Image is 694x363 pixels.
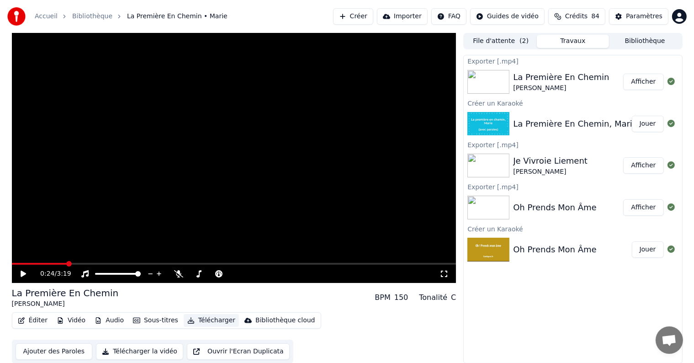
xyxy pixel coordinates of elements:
a: Bibliothèque [72,12,112,21]
div: C [451,292,456,303]
button: FAQ [431,8,466,25]
button: Ajouter des Paroles [16,343,93,360]
div: Ouvrir le chat [656,326,683,354]
a: Accueil [35,12,58,21]
button: Télécharger [184,314,239,327]
button: Ouvrir l'Ecran Duplicata [187,343,290,360]
span: 0:24 [40,269,54,278]
button: Afficher [623,74,663,90]
button: Jouer [632,241,664,258]
button: Télécharger la vidéo [96,343,183,360]
span: 3:19 [57,269,71,278]
div: Exporter [.mp4] [464,139,682,150]
button: Éditer [14,314,51,327]
div: / [40,269,62,278]
div: Paramètres [626,12,662,21]
button: Travaux [537,35,609,48]
button: Importer [377,8,428,25]
span: ( 2 ) [519,37,529,46]
div: [PERSON_NAME] [513,84,609,93]
div: Exporter [.mp4] [464,55,682,66]
span: Crédits [565,12,588,21]
button: Afficher [623,157,663,174]
button: Crédits84 [548,8,605,25]
button: File d'attente [465,35,537,48]
div: Je Vivroie Liement [513,155,588,167]
img: youka [7,7,26,26]
button: Jouer [632,116,664,132]
div: 150 [394,292,408,303]
button: Afficher [623,199,663,216]
div: [PERSON_NAME] [513,167,588,176]
div: Exporter [.mp4] [464,181,682,192]
div: Créer un Karaoké [464,223,682,234]
button: Bibliothèque [609,35,681,48]
div: La Première En Chemin [12,287,119,299]
div: Tonalité [419,292,447,303]
div: La Première En Chemin [513,71,609,84]
button: Vidéo [53,314,89,327]
button: Sous-titres [129,314,182,327]
div: Créer un Karaoké [464,97,682,108]
span: 84 [591,12,599,21]
div: Oh Prends Mon Âme [513,243,596,256]
button: Paramètres [609,8,668,25]
button: Audio [91,314,127,327]
div: Bibliothèque cloud [255,316,315,325]
button: Créer [333,8,373,25]
nav: breadcrumb [35,12,228,21]
span: La Première En Chemin • Marie [127,12,228,21]
button: Guides de vidéo [470,8,545,25]
div: BPM [375,292,390,303]
div: [PERSON_NAME] [12,299,119,309]
div: La Première En Chemin, Marie [513,117,637,130]
div: Oh Prends Mon Âme [513,201,596,214]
